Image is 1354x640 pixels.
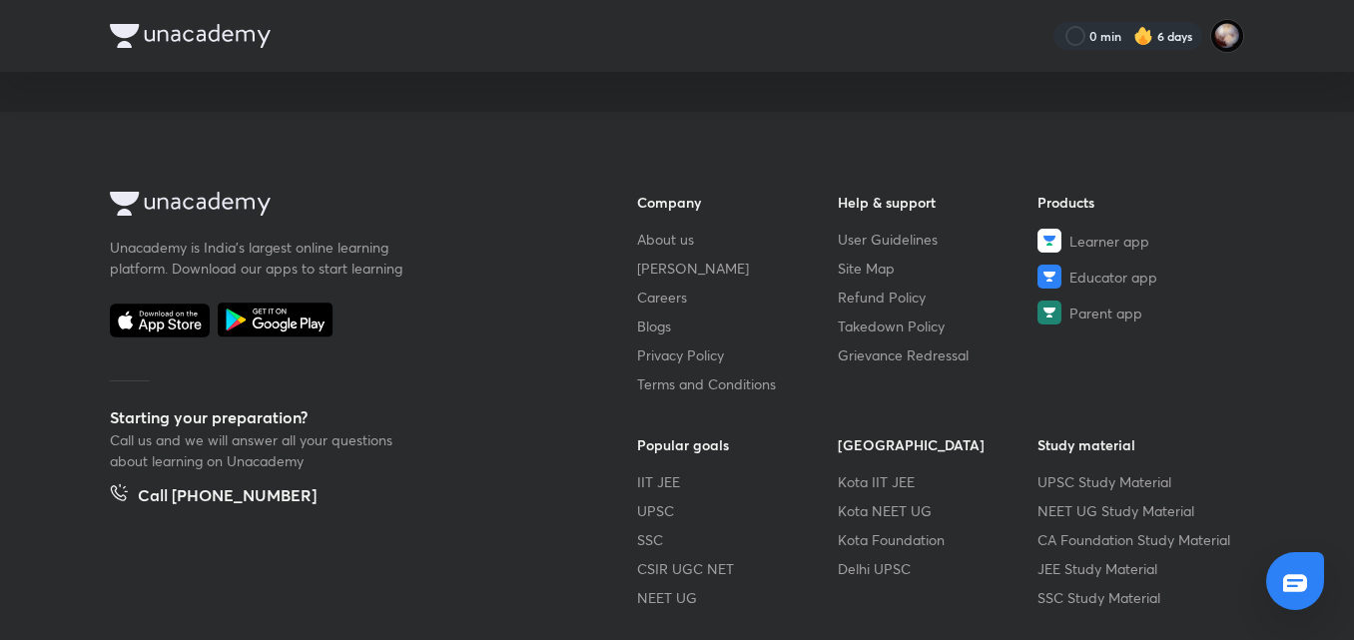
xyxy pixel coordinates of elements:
[1133,26,1153,46] img: streak
[110,429,409,471] p: Call us and we will answer all your questions about learning on Unacademy
[838,558,1038,579] a: Delhi UPSC
[138,483,317,511] h5: Call [PHONE_NUMBER]
[637,316,838,336] a: Blogs
[637,373,838,394] a: Terms and Conditions
[1037,192,1238,213] h6: Products
[1037,471,1238,492] a: UPSC Study Material
[637,587,838,608] a: NEET UG
[838,229,1038,250] a: User Guidelines
[838,316,1038,336] a: Takedown Policy
[637,287,687,308] span: Careers
[110,237,409,279] p: Unacademy is India’s largest online learning platform. Download our apps to start learning
[1037,301,1061,324] img: Parent app
[1037,587,1238,608] a: SSC Study Material
[110,24,271,48] img: Company Logo
[110,192,271,216] img: Company Logo
[637,529,838,550] a: SSC
[1069,303,1142,323] span: Parent app
[838,192,1038,213] h6: Help & support
[1037,434,1238,455] h6: Study material
[1037,229,1238,253] a: Learner app
[1037,265,1061,289] img: Educator app
[110,483,317,511] a: Call [PHONE_NUMBER]
[1037,229,1061,253] img: Learner app
[110,192,573,221] a: Company Logo
[1037,265,1238,289] a: Educator app
[637,229,838,250] a: About us
[838,500,1038,521] a: Kota NEET UG
[637,287,838,308] a: Careers
[1069,231,1149,252] span: Learner app
[1037,529,1238,550] a: CA Foundation Study Material
[637,434,838,455] h6: Popular goals
[637,558,838,579] a: CSIR UGC NET
[838,287,1038,308] a: Refund Policy
[1037,301,1238,324] a: Parent app
[1069,267,1157,288] span: Educator app
[637,258,838,279] a: [PERSON_NAME]
[637,192,838,213] h6: Company
[1037,500,1238,521] a: NEET UG Study Material
[838,529,1038,550] a: Kota Foundation
[838,258,1038,279] a: Site Map
[637,344,838,365] a: Privacy Policy
[838,471,1038,492] a: Kota IIT JEE
[838,434,1038,455] h6: [GEOGRAPHIC_DATA]
[1210,19,1244,53] img: Swarit
[637,500,838,521] a: UPSC
[110,405,573,429] h5: Starting your preparation?
[838,344,1038,365] a: Grievance Redressal
[1037,558,1238,579] a: JEE Study Material
[637,471,838,492] a: IIT JEE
